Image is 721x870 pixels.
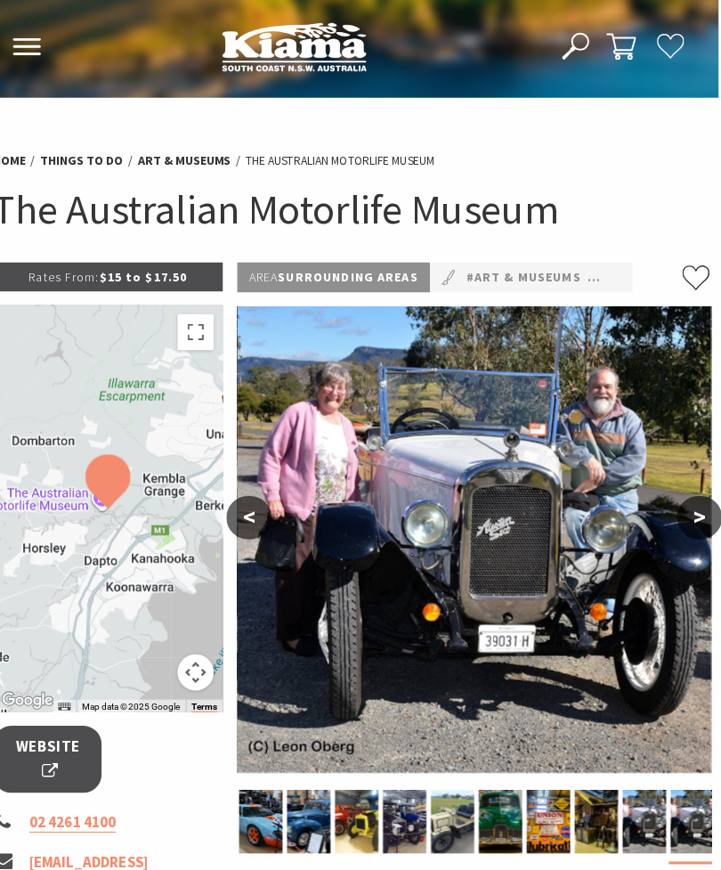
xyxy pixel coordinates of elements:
[4,150,36,167] a: Home
[387,777,430,840] img: Motorlife
[670,777,713,840] img: The Australian Motorlife Museum
[293,777,336,840] img: The Australian MOTORLIFE Museum
[39,800,125,819] a: 02 4261 4100
[146,150,238,167] a: Art & Museums
[4,714,110,779] a: Website
[244,301,710,760] img: The Australian Motorlife Museum
[469,263,582,283] a: #Art & Museums
[529,777,571,840] img: TAMM
[576,777,619,840] img: TAMM
[4,258,230,287] p: $15 to $17.50
[255,264,284,281] span: Area
[246,777,288,840] img: The Australian MOTORLIFE Museum
[185,644,221,679] button: Map camera controls
[198,690,224,701] a: Terms (opens in new tab)
[68,689,80,702] button: Keyboard shortcuts
[233,488,278,531] button: <
[38,264,108,281] span: Rates From:
[252,149,438,167] li: The Australian Motorlife Museum
[185,309,221,345] button: Toggle fullscreen view
[91,690,188,700] span: Map data ©2025 Google
[623,777,666,840] img: The Australian Motorlife Museum
[340,777,383,840] img: Republic Truck
[244,258,433,288] p: Surrounding Areas
[8,678,67,701] img: Google
[26,723,89,770] span: Website
[229,21,371,70] img: Kiama Logo
[8,678,67,701] a: Click to see this area on Google Maps
[434,777,477,840] img: 1904 Innes
[4,179,710,232] h1: The Australian Motorlife Museum
[50,150,132,167] a: Things To Do
[676,488,721,531] button: >
[482,777,524,840] img: TAMM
